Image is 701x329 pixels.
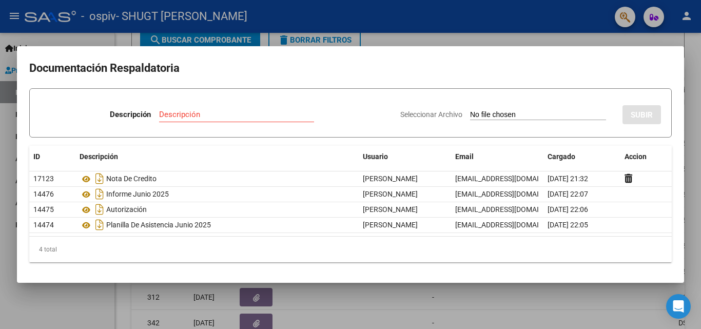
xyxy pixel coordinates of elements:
[620,146,672,168] datatable-header-cell: Accion
[548,205,588,214] span: [DATE] 22:06
[455,152,474,161] span: Email
[451,146,543,168] datatable-header-cell: Email
[29,59,672,78] h2: Documentación Respaldatoria
[29,237,672,262] div: 4 total
[363,190,418,198] span: [PERSON_NAME]
[33,205,54,214] span: 14475
[455,175,569,183] span: [EMAIL_ADDRESS][DOMAIN_NAME]
[93,170,106,187] i: Descargar documento
[80,186,355,202] div: Informe Junio 2025
[363,221,418,229] span: [PERSON_NAME]
[455,221,569,229] span: [EMAIL_ADDRESS][DOMAIN_NAME]
[548,152,575,161] span: Cargado
[455,205,569,214] span: [EMAIL_ADDRESS][DOMAIN_NAME]
[33,152,40,161] span: ID
[548,175,588,183] span: [DATE] 21:32
[93,217,106,233] i: Descargar documento
[622,105,661,124] button: SUBIR
[400,110,462,119] span: Seleccionar Archivo
[625,152,647,161] span: Accion
[80,201,355,218] div: Autorización
[75,146,359,168] datatable-header-cell: Descripción
[455,190,569,198] span: [EMAIL_ADDRESS][DOMAIN_NAME]
[110,109,151,121] p: Descripción
[33,221,54,229] span: 14474
[543,146,620,168] datatable-header-cell: Cargado
[29,146,75,168] datatable-header-cell: ID
[80,170,355,187] div: Nota De Credito
[666,294,691,319] div: Open Intercom Messenger
[359,146,451,168] datatable-header-cell: Usuario
[363,152,388,161] span: Usuario
[33,190,54,198] span: 14476
[363,175,418,183] span: [PERSON_NAME]
[548,221,588,229] span: [DATE] 22:05
[548,190,588,198] span: [DATE] 22:07
[363,205,418,214] span: [PERSON_NAME]
[80,152,118,161] span: Descripción
[93,201,106,218] i: Descargar documento
[631,110,653,120] span: SUBIR
[33,175,54,183] span: 17123
[80,217,355,233] div: Planilla De Asistencia Junio 2025
[93,186,106,202] i: Descargar documento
